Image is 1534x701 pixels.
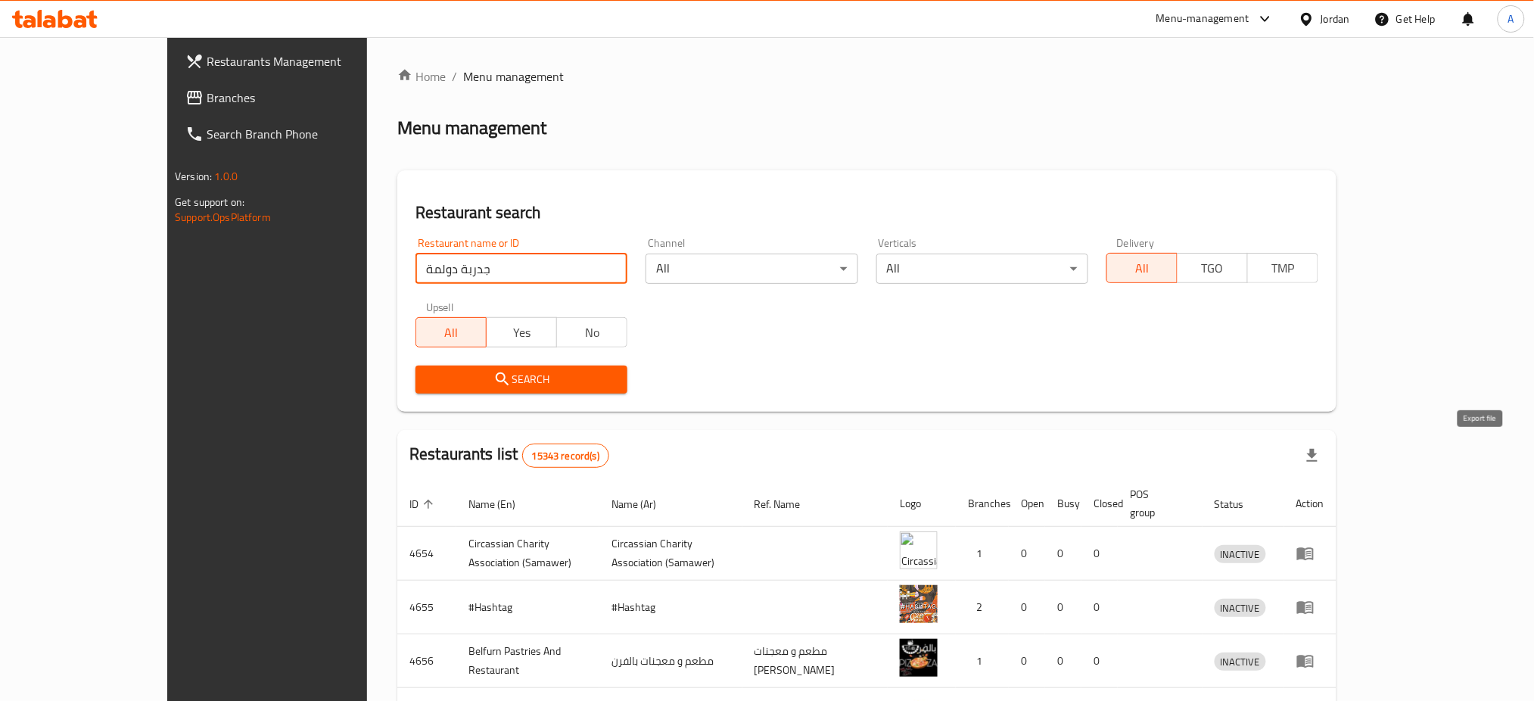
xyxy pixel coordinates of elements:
[173,43,424,79] a: Restaurants Management
[611,495,676,513] span: Name (Ar)
[956,481,1009,527] th: Branches
[1215,653,1266,671] div: INACTIVE
[1081,581,1118,634] td: 0
[1081,527,1118,581] td: 0
[173,116,424,152] a: Search Branch Phone
[599,581,742,634] td: #Hashtag
[1215,600,1266,617] span: INACTIVE
[523,449,608,463] span: 15343 record(s)
[888,481,956,527] th: Logo
[1296,598,1324,616] div: Menu
[428,370,615,389] span: Search
[1081,481,1118,527] th: Closed
[876,254,1088,284] div: All
[900,531,938,569] img: ​Circassian ​Charity ​Association​ (Samawer)
[456,527,599,581] td: ​Circassian ​Charity ​Association​ (Samawer)
[1009,527,1045,581] td: 0
[426,302,454,313] label: Upsell
[900,639,938,677] img: Belfurn Pastries And Restaurant
[397,581,456,634] td: 4655
[409,495,438,513] span: ID
[415,366,627,394] button: Search
[175,192,244,212] span: Get support on:
[409,443,609,468] h2: Restaurants list
[214,167,238,186] span: 1.0.0
[956,527,1009,581] td: 1
[207,89,412,107] span: Branches
[1215,546,1266,563] span: INACTIVE
[397,634,456,688] td: 4656
[207,52,412,70] span: Restaurants Management
[486,317,557,347] button: Yes
[452,67,457,86] li: /
[175,207,271,227] a: Support.OpsPlatform
[1009,581,1045,634] td: 0
[175,167,212,186] span: Version:
[415,317,487,347] button: All
[397,527,456,581] td: 4654
[742,634,888,688] td: مطعم و معجنات [PERSON_NAME]
[755,495,820,513] span: Ref. Name
[1113,257,1172,279] span: All
[1045,634,1081,688] td: 0
[599,634,742,688] td: مطعم و معجنات بالفرن
[1247,253,1318,283] button: TMP
[415,254,627,284] input: Search for restaurant name or ID..
[173,79,424,116] a: Branches
[1009,634,1045,688] td: 0
[1296,544,1324,562] div: Menu
[556,317,627,347] button: No
[463,67,564,86] span: Menu management
[1215,653,1266,671] span: INACTIVE
[1106,253,1178,283] button: All
[415,201,1318,224] h2: Restaurant search
[1045,581,1081,634] td: 0
[956,634,1009,688] td: 1
[456,581,599,634] td: #Hashtag
[1215,495,1264,513] span: Status
[956,581,1009,634] td: 2
[1130,485,1184,522] span: POS group
[1009,481,1045,527] th: Open
[900,585,938,623] img: #Hashtag
[422,322,481,344] span: All
[1081,634,1118,688] td: 0
[1215,545,1266,563] div: INACTIVE
[468,495,535,513] span: Name (En)
[1156,10,1249,28] div: Menu-management
[563,322,621,344] span: No
[599,527,742,581] td: ​Circassian ​Charity ​Association​ (Samawer)
[1321,11,1350,27] div: Jordan
[397,67,1336,86] nav: breadcrumb
[1296,652,1324,670] div: Menu
[1117,238,1155,248] label: Delivery
[1284,481,1336,527] th: Action
[1184,257,1242,279] span: TGO
[1045,481,1081,527] th: Busy
[207,125,412,143] span: Search Branch Phone
[456,634,599,688] td: Belfurn Pastries And Restaurant
[493,322,551,344] span: Yes
[1045,527,1081,581] td: 0
[1508,11,1514,27] span: A
[646,254,857,284] div: All
[397,116,546,140] h2: Menu management
[1177,253,1248,283] button: TGO
[1254,257,1312,279] span: TMP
